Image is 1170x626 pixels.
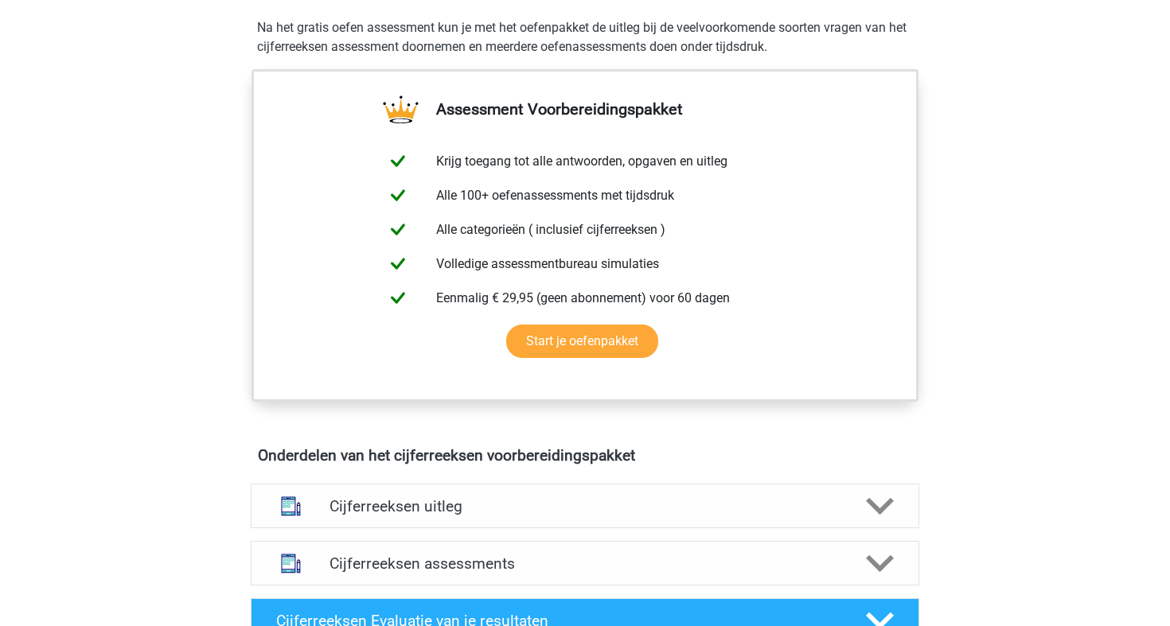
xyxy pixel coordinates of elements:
a: Start je oefenpakket [506,325,658,358]
h4: Cijferreeksen uitleg [330,497,840,515]
a: uitleg Cijferreeksen uitleg [244,484,926,528]
h4: Cijferreeksen assessments [330,554,840,573]
img: cijferreeksen assessments [271,543,311,584]
div: Na het gratis oefen assessment kun je met het oefenpakket de uitleg bij de veelvoorkomende soorte... [251,18,919,56]
img: cijferreeksen uitleg [271,486,311,527]
a: assessments Cijferreeksen assessments [244,541,926,585]
h4: Onderdelen van het cijferreeksen voorbereidingspakket [258,446,912,465]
